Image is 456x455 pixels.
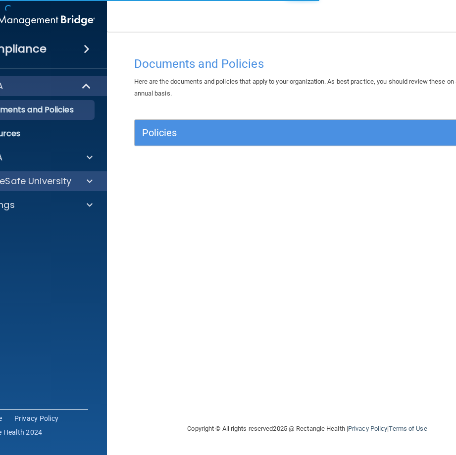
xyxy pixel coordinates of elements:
a: Privacy Policy [14,413,59,423]
a: Privacy Policy [348,425,387,432]
h5: Policies [142,127,387,138]
a: Terms of Use [389,425,427,432]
